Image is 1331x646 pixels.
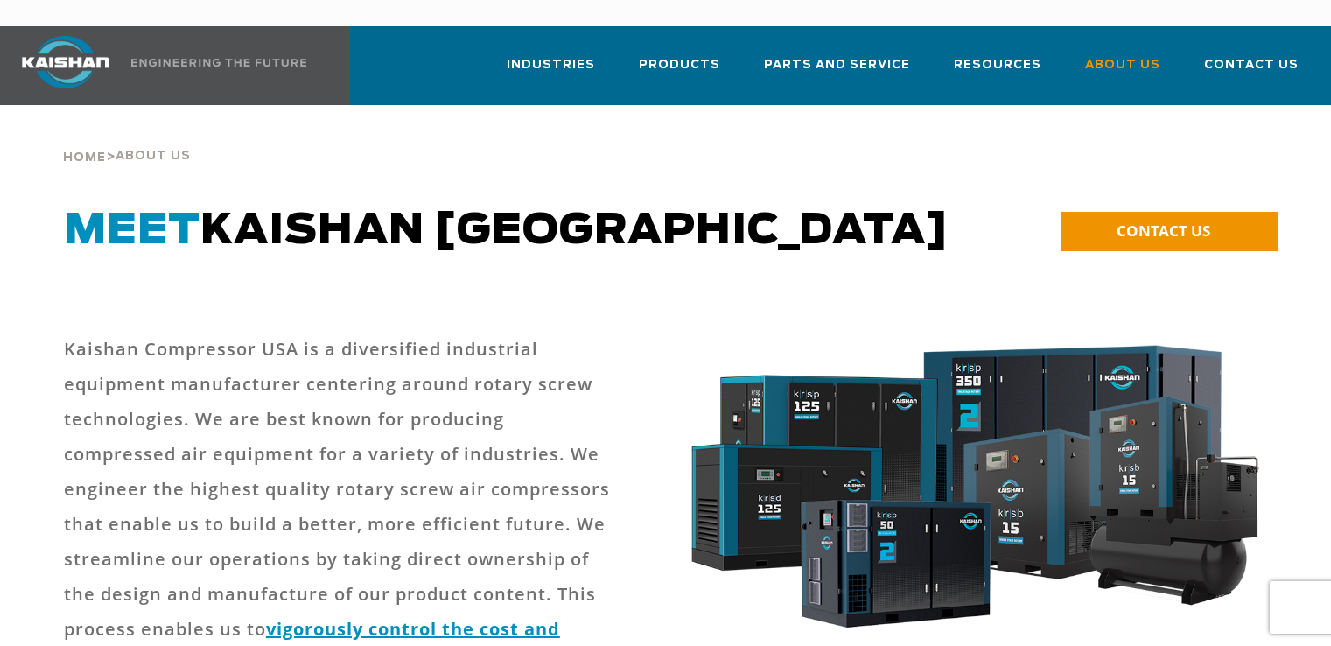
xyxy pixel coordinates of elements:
[1204,42,1299,102] a: Contact Us
[64,210,200,252] span: Meet
[1061,212,1278,251] a: CONTACT US
[116,151,191,162] span: About Us
[1085,55,1160,75] span: About Us
[1085,42,1160,102] a: About Us
[639,55,720,75] span: Products
[63,152,106,164] span: Home
[507,42,595,102] a: Industries
[131,59,306,67] img: Engineering the future
[764,42,910,102] a: Parts and Service
[63,105,191,172] div: >
[639,42,720,102] a: Products
[954,55,1041,75] span: Resources
[64,210,949,252] span: Kaishan [GEOGRAPHIC_DATA]
[1204,55,1299,75] span: Contact Us
[63,149,106,165] a: Home
[1117,221,1210,241] span: CONTACT US
[507,55,595,75] span: Industries
[954,42,1041,102] a: Resources
[764,55,910,75] span: Parts and Service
